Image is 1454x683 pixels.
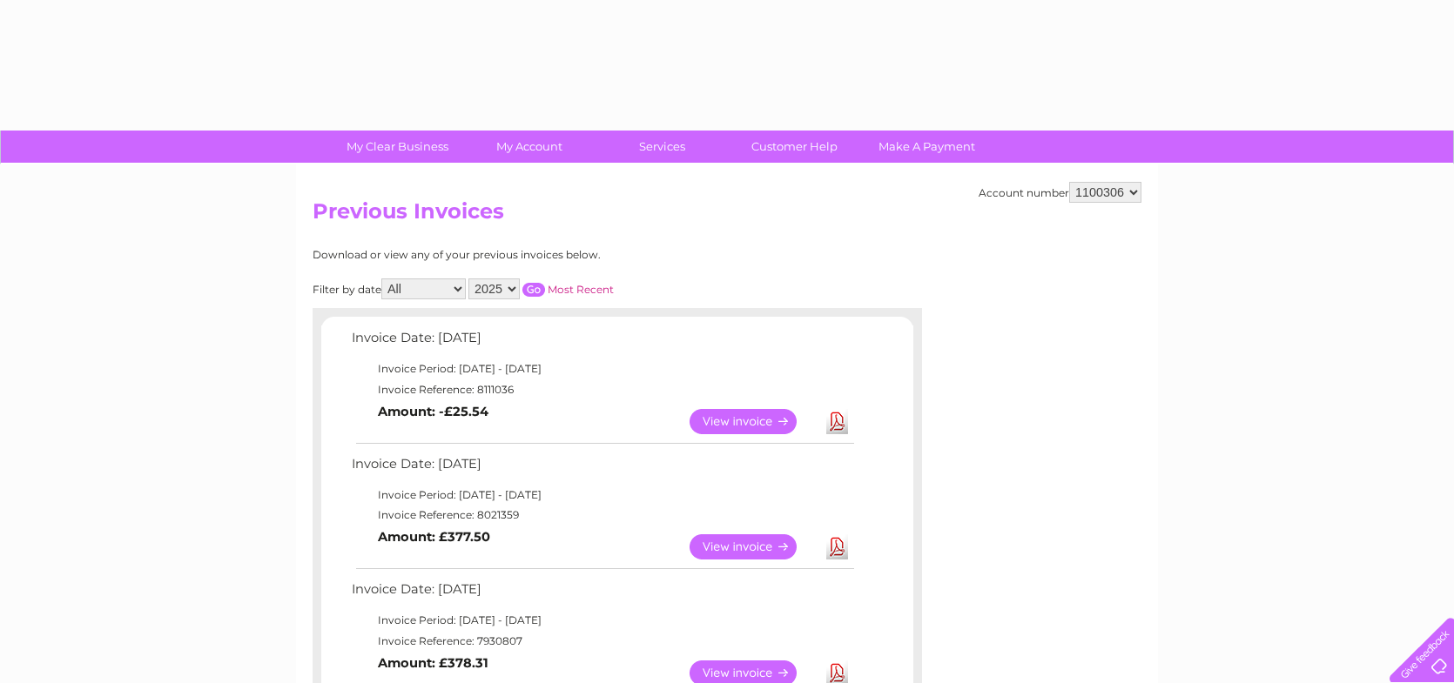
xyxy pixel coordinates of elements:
a: Services [590,131,734,163]
td: Invoice Reference: 7930807 [347,631,857,652]
td: Invoice Date: [DATE] [347,326,857,358]
a: View [690,409,818,434]
a: Download [826,534,848,559]
div: Download or view any of your previous invoices below. [313,249,770,261]
td: Invoice Reference: 8111036 [347,379,857,400]
a: Download [826,409,848,434]
td: Invoice Date: [DATE] [347,578,857,610]
td: Invoice Period: [DATE] - [DATE] [347,610,857,631]
a: My Account [458,131,602,163]
a: Customer Help [723,131,866,163]
td: Invoice Date: [DATE] [347,452,857,485]
td: Invoice Reference: 8021359 [347,505,857,526]
a: Most Recent [548,283,614,296]
div: Filter by date [313,278,770,299]
a: View [690,534,818,559]
b: Amount: £378.31 [378,655,488,671]
h2: Previous Invoices [313,199,1141,232]
a: My Clear Business [326,131,469,163]
b: Amount: £377.50 [378,529,490,545]
td: Invoice Period: [DATE] - [DATE] [347,485,857,506]
td: Invoice Period: [DATE] - [DATE] [347,358,857,379]
a: Make A Payment [855,131,999,163]
b: Amount: -£25.54 [378,404,488,419]
div: Account number [979,182,1141,203]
